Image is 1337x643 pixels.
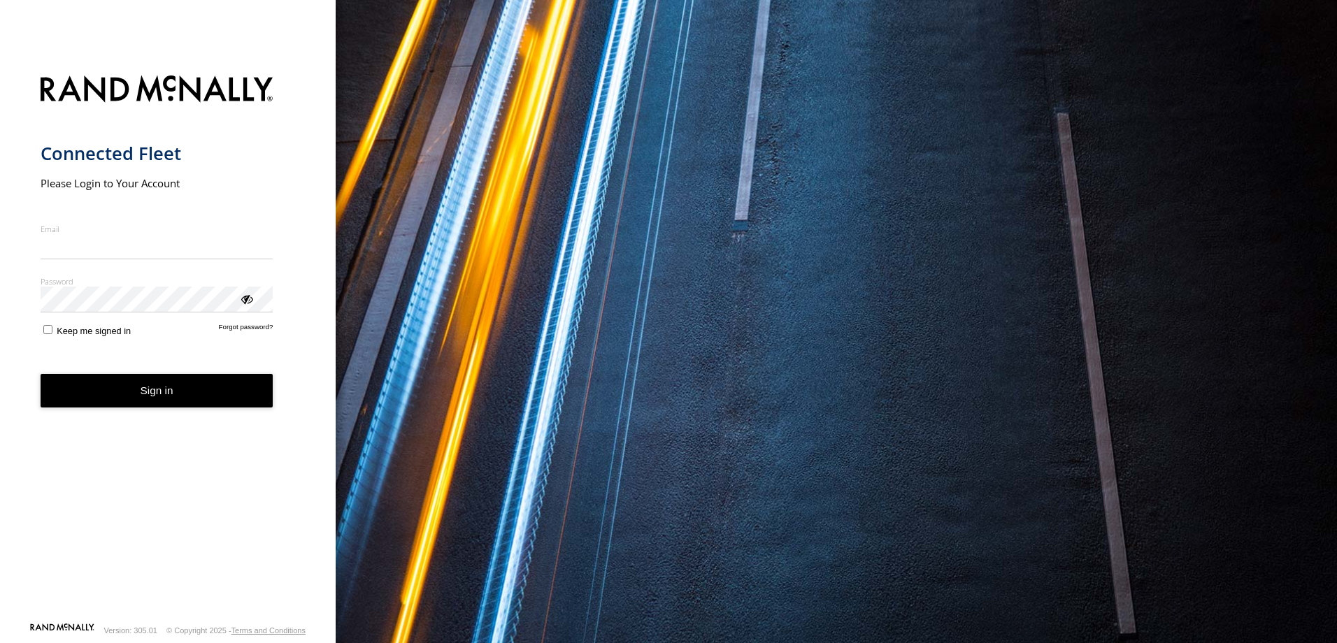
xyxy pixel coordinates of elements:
[43,325,52,334] input: Keep me signed in
[41,142,273,165] h1: Connected Fleet
[57,326,131,336] span: Keep me signed in
[219,323,273,336] a: Forgot password?
[41,176,273,190] h2: Please Login to Your Account
[166,626,306,635] div: © Copyright 2025 -
[41,276,273,287] label: Password
[239,291,253,305] div: ViewPassword
[41,374,273,408] button: Sign in
[231,626,306,635] a: Terms and Conditions
[41,73,273,108] img: Rand McNally
[30,623,94,637] a: Visit our Website
[41,224,273,234] label: Email
[41,67,296,622] form: main
[104,626,157,635] div: Version: 305.01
